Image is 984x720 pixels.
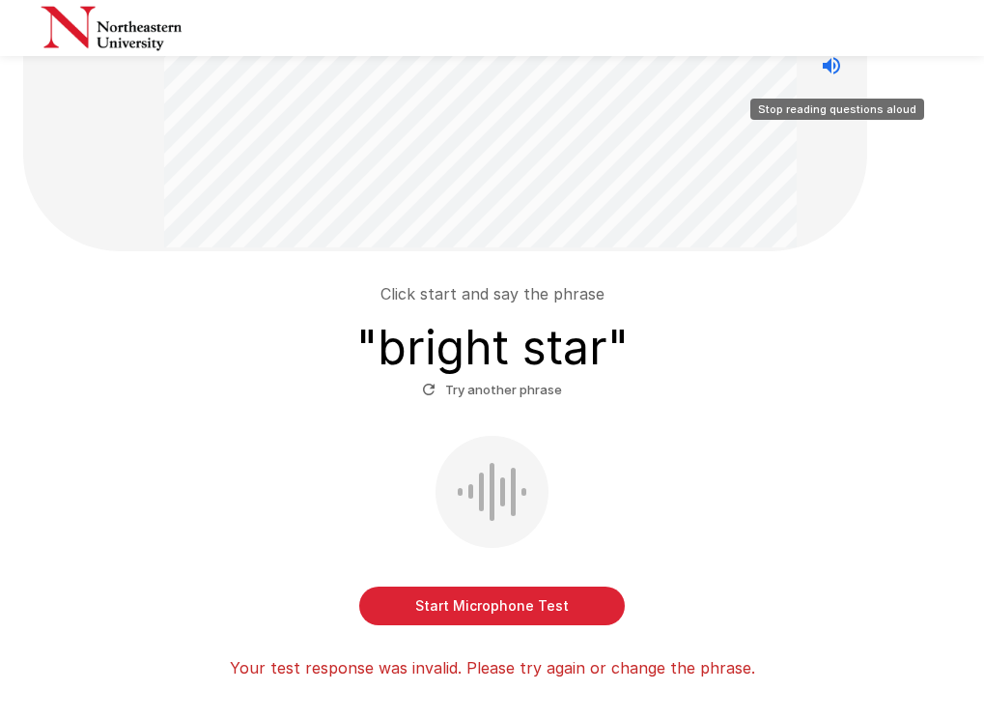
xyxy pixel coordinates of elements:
button: Try another phrase [417,375,567,405]
button: Stop reading questions aloud [812,46,851,85]
button: Start Microphone Test [359,587,625,625]
div: Stop reading questions aloud [750,99,924,120]
p: Your test response was invalid. Please try again or change the phrase. [230,656,755,679]
h3: " bright star " [356,321,629,375]
p: Click start and say the phrase [380,282,604,305]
